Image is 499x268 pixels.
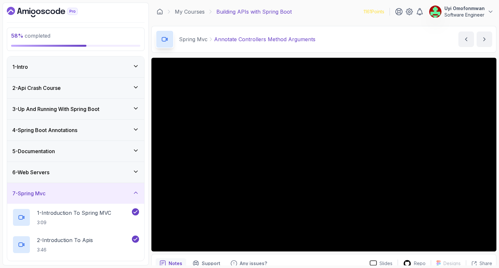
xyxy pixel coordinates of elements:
[12,126,77,134] h3: 4 - Spring Boot Annotations
[7,56,144,77] button: 1-Intro
[214,35,315,43] p: Annotate Controllers Method Arguments
[398,260,431,268] a: Repo
[12,147,55,155] h3: 5 - Documentation
[11,32,23,39] span: 58 %
[12,105,99,113] h3: 3 - Up And Running With Spring Boot
[429,5,494,18] button: user profile imageUyi OmofonmwanSoftware Engineer
[444,5,485,12] p: Uyi Omofonmwan
[7,141,144,162] button: 5-Documentation
[157,8,163,15] a: Dashboard
[12,84,61,92] h3: 2 - Api Crash Course
[477,31,492,47] button: next content
[443,260,461,267] p: Designs
[179,35,208,43] p: Spring Mvc
[7,162,144,183] button: 6-Web Servers
[466,260,492,267] button: Share
[12,168,49,176] h3: 6 - Web Servers
[7,120,144,140] button: 4-Spring Boot Annotations
[37,247,93,253] p: 3:46
[12,189,45,197] h3: 7 - Spring Mvc
[480,260,492,267] p: Share
[12,236,139,254] button: 2-Introduction To Apis3:46
[12,63,28,71] h3: 1 - Intro
[7,183,144,204] button: 7-Spring Mvc
[379,260,392,267] p: Slides
[7,99,144,119] button: 3-Up And Running With Spring Boot
[169,260,182,267] p: Notes
[365,260,398,267] a: Slides
[12,208,139,226] button: 1-Introduction To Spring MVC3:09
[444,12,485,18] p: Software Engineer
[7,78,144,98] button: 2-Api Crash Course
[7,7,93,17] a: Dashboard
[175,8,205,16] a: My Courses
[414,260,426,267] p: Repo
[364,8,384,15] p: 1161 Points
[151,58,496,251] iframe: 12 - Annotate Controllers Method Arguments
[429,6,441,18] img: user profile image
[37,209,111,217] p: 1 - Introduction To Spring MVC
[458,31,474,47] button: previous content
[240,260,267,267] p: Any issues?
[216,8,292,16] p: Building APIs with Spring Boot
[11,32,50,39] span: completed
[37,219,111,226] p: 3:09
[202,260,220,267] p: Support
[37,236,93,244] p: 2 - Introduction To Apis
